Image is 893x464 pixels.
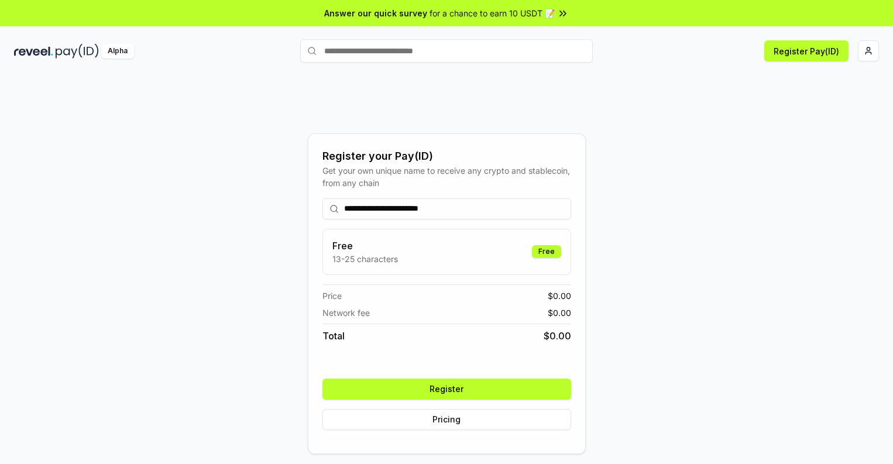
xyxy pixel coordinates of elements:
[430,7,555,19] span: for a chance to earn 10 USDT 📝
[322,409,571,430] button: Pricing
[322,148,571,164] div: Register your Pay(ID)
[101,44,134,59] div: Alpha
[322,290,342,302] span: Price
[332,253,398,265] p: 13-25 characters
[544,329,571,343] span: $ 0.00
[532,245,561,258] div: Free
[548,290,571,302] span: $ 0.00
[324,7,427,19] span: Answer our quick survey
[56,44,99,59] img: pay_id
[764,40,849,61] button: Register Pay(ID)
[322,164,571,189] div: Get your own unique name to receive any crypto and stablecoin, from any chain
[14,44,53,59] img: reveel_dark
[322,379,571,400] button: Register
[322,329,345,343] span: Total
[548,307,571,319] span: $ 0.00
[322,307,370,319] span: Network fee
[332,239,398,253] h3: Free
